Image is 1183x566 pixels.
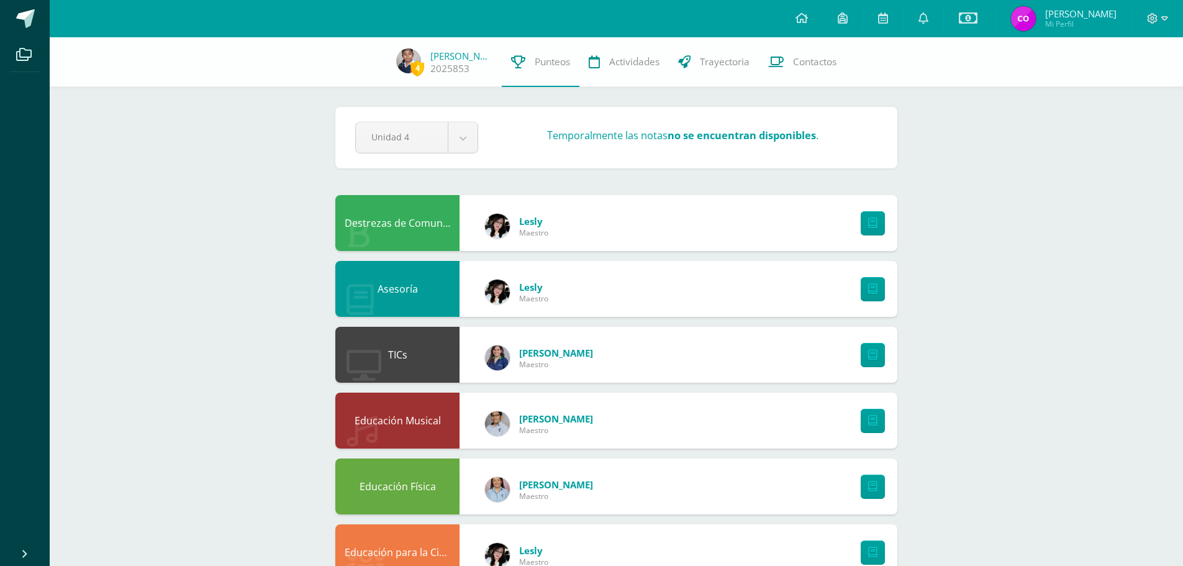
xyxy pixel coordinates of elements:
div: Educación Musical [335,393,460,449]
span: [PERSON_NAME] [519,347,593,359]
a: 2025853 [430,62,469,75]
div: Educación Física [335,459,460,514]
span: Lesly [519,544,548,557]
span: Maestro [519,425,593,436]
a: Unidad 4 [356,122,478,153]
span: Maestro [519,293,548,304]
a: Punteos [502,37,579,87]
span: Maestro [519,359,593,370]
img: dc674997e74fffa5930a5c3b490745a5.png [485,477,510,502]
a: [PERSON_NAME] [430,50,492,62]
a: Contactos [759,37,846,87]
img: 712037144ef9d500c6c17564a0eda89e.png [485,411,510,436]
img: 9206b89cae0348c1c9e31d5002241d50.png [485,280,510,304]
span: Lesly [519,281,548,293]
span: [PERSON_NAME] [1045,7,1117,20]
span: [PERSON_NAME] [519,413,593,425]
span: Punteos [535,55,570,68]
span: Trayectoria [700,55,750,68]
img: 9206b89cae0348c1c9e31d5002241d50.png [485,214,510,239]
span: Mi Perfil [1045,19,1117,29]
img: b0665736e873a557294c510bd695d656.png [485,345,510,370]
h3: Temporalmente las notas . [547,129,818,142]
img: e74dbee29fbf73d010819368d52ed6a1.png [396,48,421,73]
span: Lesly [519,215,548,227]
span: Maestro [519,491,593,501]
a: Actividades [579,37,669,87]
div: TICs [335,327,460,383]
span: Contactos [793,55,836,68]
span: Actividades [609,55,659,68]
img: cda84368f7be8c38a7b73e8aa07672d3.png [1011,6,1036,31]
div: Destrezas de Comunicación y Lenguaje [335,195,460,251]
a: Trayectoria [669,37,759,87]
span: [PERSON_NAME] [519,478,593,491]
div: Asesoría [335,261,460,317]
span: 4 [410,60,424,76]
strong: no se encuentran disponibles [668,129,816,142]
span: Maestro [519,227,548,238]
span: Unidad 4 [371,122,432,152]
